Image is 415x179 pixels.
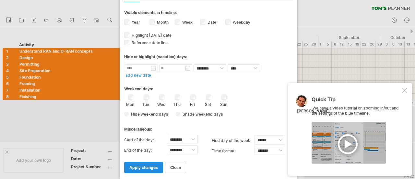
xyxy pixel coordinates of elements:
span: Reference date line [130,40,168,45]
label: Wed [157,101,165,107]
div: Hide or highlight (vacation) days: [124,54,293,59]
label: Weekday [231,20,250,25]
label: Mon [126,101,134,107]
a: apply changes [124,162,163,173]
div: Miscellaneous: [124,121,293,133]
div: Quick Tip [312,97,401,106]
label: Thu [173,101,181,107]
span: Shade weekend days [180,112,223,117]
div: Weekend days: [124,80,293,93]
label: Sat [204,101,212,107]
span: close [170,165,181,170]
span: Hide weekend days [129,112,168,117]
div: Visible elements in timeline: [124,10,293,17]
span: Highlight [DATE] date [130,33,172,38]
label: Fri [188,101,196,107]
div: [PERSON_NAME] [297,109,330,114]
label: End of the day: [124,145,167,156]
a: add new date [125,73,151,78]
label: Month [156,20,169,25]
label: first day of the week: [212,135,255,146]
label: Time format: [212,146,255,156]
label: Week [181,20,193,25]
label: Sun [219,101,228,107]
span: apply changes [129,165,158,170]
label: Tue [142,101,150,107]
label: Start of the day: [124,135,167,145]
div: 'We have a video tutorial on zooming in/out and the settings of the blue timeline. [312,97,401,164]
a: close [165,162,186,173]
label: Date [206,20,216,25]
label: Year [130,20,140,25]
